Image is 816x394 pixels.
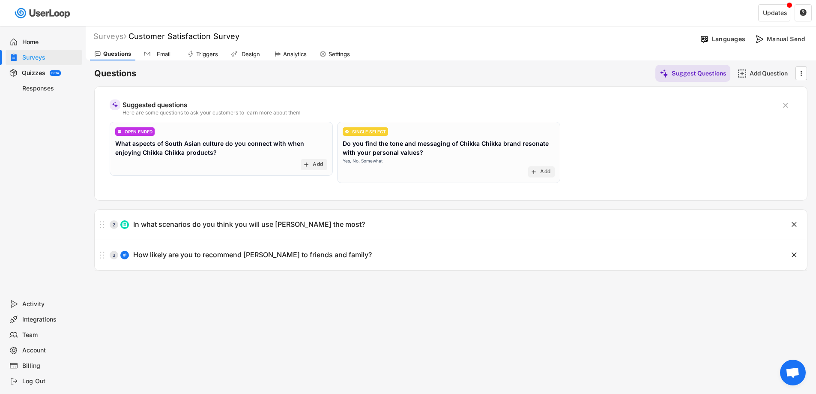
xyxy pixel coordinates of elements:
div: 2 [110,223,118,227]
div: Settings [329,51,350,58]
button:  [799,9,807,17]
img: AddMajor.svg [738,69,747,78]
img: ListMajor.svg [122,222,127,227]
img: Language%20Icon.svg [700,35,709,44]
div: Yes, No, Somewhat [343,158,383,164]
div: Analytics [283,51,307,58]
div: In what scenarios do you think you will use [PERSON_NAME] the most? [133,220,365,229]
div: Team [22,331,79,339]
button: add [303,161,310,168]
div: Open chat [780,360,806,385]
img: AdjustIcon.svg [122,253,127,258]
div: Log Out [22,377,79,385]
h6: Questions [94,68,136,79]
div: BETA [51,72,59,75]
text:  [792,250,797,259]
div: Questions [103,50,131,57]
div: Account [22,346,79,355]
img: userloop-logo-01.svg [13,4,73,22]
img: ConversationMinor.svg [117,129,122,134]
div: Design [240,51,261,58]
div: Quizzes [22,69,45,77]
div: Add [540,168,550,175]
div: What aspects of South Asian culture do you connect with when enjoying Chikka Chikka products? [115,139,327,157]
button:  [790,220,798,229]
button:  [797,67,805,80]
div: Do you find the tone and messaging of Chikka Chikka brand resonate with your personal values? [343,139,555,157]
button:  [790,251,798,259]
button:  [781,101,790,110]
div: Here are some questions to ask your customers to learn more about them [123,110,775,115]
div: Manual Send [767,35,810,43]
div: Suggest Questions [672,69,726,77]
text:  [801,69,802,78]
button: add [530,168,537,175]
font: Customer Satisfaction Survey [129,32,239,41]
div: Integrations [22,316,79,324]
div: Updates [763,10,787,16]
div: Responses [22,84,79,93]
text:  [792,220,797,229]
div: SINGLE SELECT [352,129,386,134]
div: Home [22,38,79,46]
div: Add [313,161,323,168]
div: Suggested questions [123,102,775,108]
div: Surveys [93,31,126,41]
img: CircleTickMinorWhite.svg [345,129,349,134]
div: Billing [22,362,79,370]
img: MagicMajor%20%28Purple%29.svg [660,69,669,78]
div: Surveys [22,54,79,62]
text:  [800,9,807,16]
div: Email [153,51,174,58]
div: Languages [712,35,745,43]
div: 3 [110,253,118,257]
text:  [783,101,788,110]
div: Add Question [750,69,792,77]
img: MagicMajor%20%28Purple%29.svg [112,102,118,108]
div: OPEN ENDED [125,129,152,134]
div: How likely are you to recommend [PERSON_NAME] to friends and family? [133,250,372,259]
div: Triggers [196,51,218,58]
div: Activity [22,300,79,308]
